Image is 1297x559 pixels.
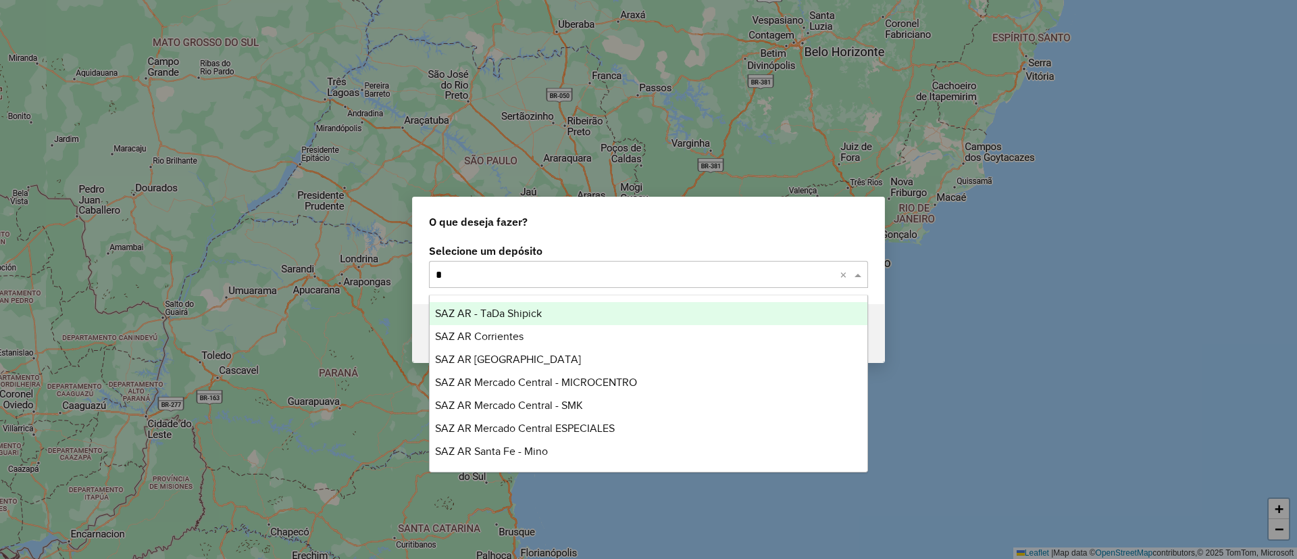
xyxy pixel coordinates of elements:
span: O que deseja fazer? [429,214,528,230]
span: SAZ AR [GEOGRAPHIC_DATA] [435,354,581,365]
span: SAZ AR Santa Fe - Mino [435,445,548,457]
label: Selecione um depósito [429,243,868,259]
span: Clear all [840,266,851,283]
span: SAZ AR Mercado Central - SMK [435,399,583,411]
ng-dropdown-panel: Options list [429,295,868,472]
span: SAZ AR Mercado Central ESPECIALES [435,422,615,434]
span: SAZ AR Corrientes [435,331,524,342]
span: SAZ AR - TaDa Shipick [435,308,542,319]
span: SAZ AR Mercado Central - MICROCENTRO [435,376,637,388]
